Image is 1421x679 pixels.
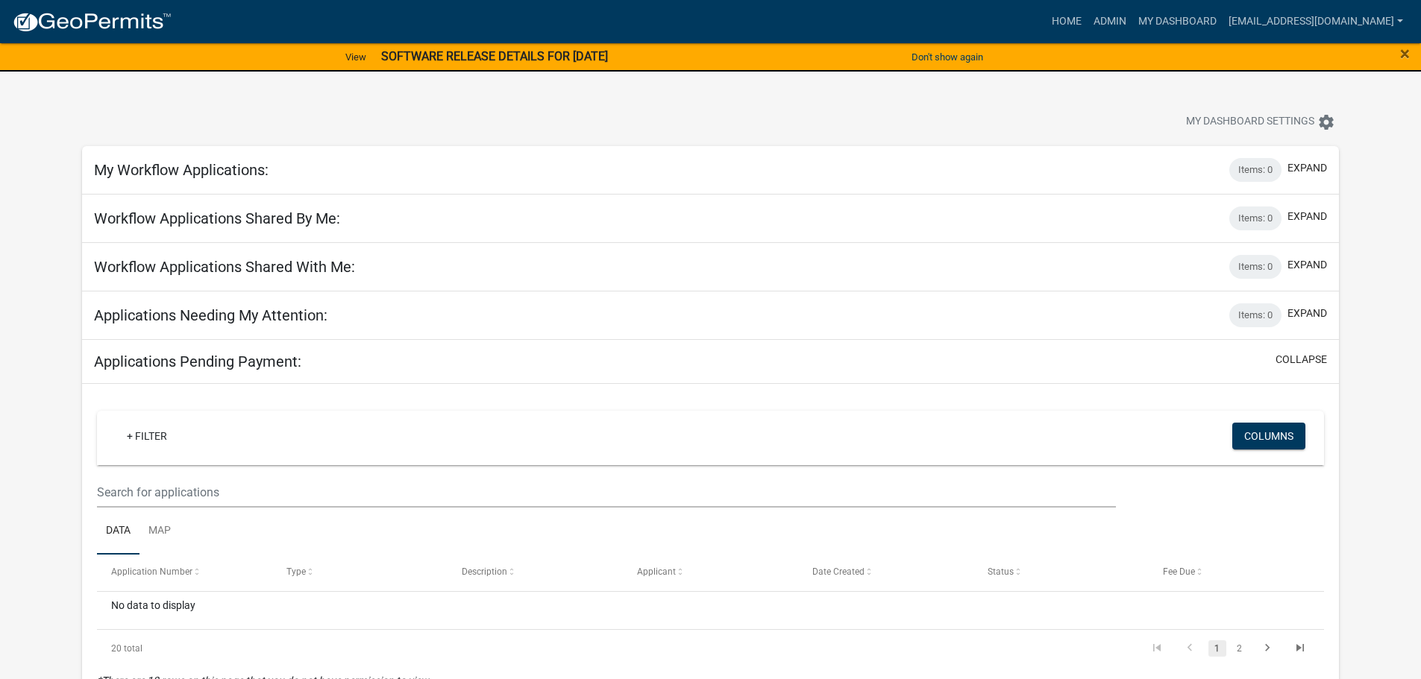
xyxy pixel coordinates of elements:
[1229,636,1251,661] li: page 2
[97,477,1115,508] input: Search for applications
[988,566,1014,577] span: Status
[1186,113,1314,131] span: My Dashboard Settings
[1229,303,1282,327] div: Items: 0
[1229,206,1282,230] div: Items: 0
[94,353,301,370] h5: Applications Pending Payment:
[1287,306,1327,321] button: expand
[97,508,139,555] a: Data
[798,555,973,590] datatable-header-cell: Date Created
[812,566,865,577] span: Date Created
[272,555,448,590] datatable-header-cell: Type
[1286,640,1314,657] a: go to last page
[139,508,180,555] a: Map
[1174,107,1347,136] button: My Dashboard Settingssettings
[462,566,507,577] span: Description
[1232,423,1305,449] button: Columns
[623,555,798,590] datatable-header-cell: Applicant
[1229,158,1282,182] div: Items: 0
[1287,209,1327,224] button: expand
[1287,257,1327,273] button: expand
[1317,113,1335,131] i: settings
[1206,636,1229,661] li: page 1
[1143,640,1171,657] a: go to first page
[1287,160,1327,176] button: expand
[906,45,989,69] button: Don't show again
[1088,7,1132,36] a: Admin
[448,555,623,590] datatable-header-cell: Description
[1400,43,1410,64] span: ×
[381,49,608,63] strong: SOFTWARE RELEASE DETAILS FOR [DATE]
[1148,555,1323,590] datatable-header-cell: Fee Due
[94,209,340,227] h5: Workflow Applications Shared By Me:
[1253,640,1282,657] a: go to next page
[1223,7,1409,36] a: [EMAIL_ADDRESS][DOMAIN_NAME]
[1208,640,1226,657] a: 1
[1163,566,1195,577] span: Fee Due
[94,306,327,324] h5: Applications Needing My Attention:
[97,592,1324,629] div: No data to display
[1276,352,1327,367] button: collapse
[1046,7,1088,36] a: Home
[286,566,306,577] span: Type
[973,555,1148,590] datatable-header-cell: Status
[1176,640,1204,657] a: go to previous page
[339,45,372,69] a: View
[94,161,269,179] h5: My Workflow Applications:
[1229,255,1282,279] div: Items: 0
[1132,7,1223,36] a: My Dashboard
[1400,45,1410,63] button: Close
[94,258,355,276] h5: Workflow Applications Shared With Me:
[97,555,272,590] datatable-header-cell: Application Number
[97,630,339,667] div: 20 total
[637,566,676,577] span: Applicant
[111,566,192,577] span: Application Number
[115,423,179,449] a: + Filter
[1231,640,1249,657] a: 2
